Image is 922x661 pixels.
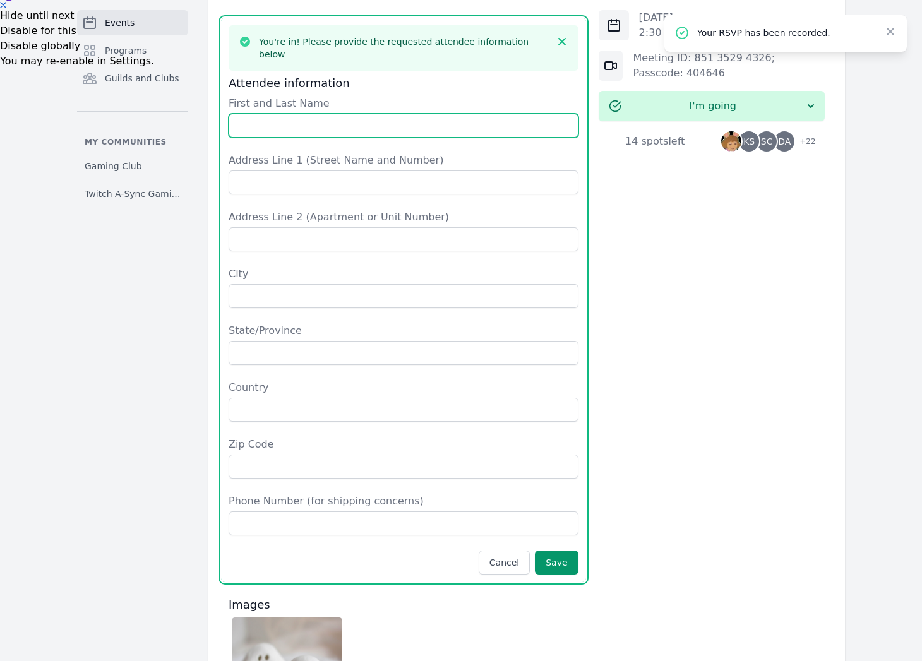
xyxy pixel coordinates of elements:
label: Address Line 2 (Apartment or Unit Number) [229,210,578,225]
label: Address Line 1 (Street Name and Number) [229,153,578,168]
span: Guilds and Clubs [105,72,179,85]
button: I'm going [599,91,825,121]
h3: Attendee information [229,76,578,91]
span: I'm going [621,98,805,114]
label: Country [229,380,578,395]
p: My communities [77,137,188,147]
button: Save [535,551,578,575]
span: Programs [105,44,147,57]
span: Gaming Club [85,160,142,172]
a: Events [77,10,188,35]
button: Cancel [479,551,530,575]
span: Events [105,16,135,29]
a: Meeting ID: 851 3529 4326; Passcode: 404646 [633,52,775,79]
p: 2:30 PM - 3:30 PM PDT [639,25,748,40]
div: 14 spots left [599,134,712,149]
a: Twitch A-Sync Gaming (TAG) Club [77,182,188,205]
h3: You're in! Please provide the requested attendee information below [259,35,548,61]
a: Programs [77,38,188,63]
p: Your RSVP has been recorded. [697,27,874,39]
span: DA [778,137,791,146]
span: SC [761,137,773,146]
label: Phone Number (for shipping concerns) [229,494,578,509]
h3: Images [229,597,578,612]
label: State/Province [229,323,578,338]
label: City [229,266,578,282]
label: Zip Code [229,437,578,452]
p: [DATE] [639,10,748,25]
a: Gaming Club [77,155,188,177]
nav: Sidebar [77,10,188,205]
span: Twitch A-Sync Gaming (TAG) Club [85,188,181,200]
span: KS [743,137,755,146]
span: + 22 [792,134,815,152]
label: First and Last Name [229,96,578,111]
a: Guilds and Clubs [77,66,188,91]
